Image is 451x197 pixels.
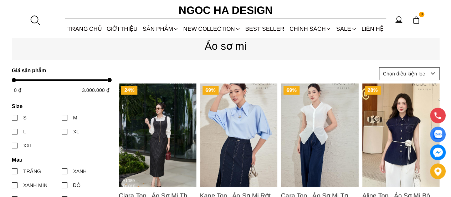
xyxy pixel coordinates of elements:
p: Áo sơ mi [12,38,440,54]
div: XXL [23,142,32,149]
a: SALE [334,19,359,38]
a: Product image - Kane Top_ Áo Sơ Mi Rớt Vai Cổ Trụ Màu Xanh A1075 [200,83,277,187]
div: TRẮNG [23,167,41,175]
a: Product image - Clara Top_ Áo Sơ Mi Thô Cổ Đức Màu Trắng A1089 [119,83,196,187]
img: img-CART-ICON-ksit0nf1 [412,16,420,24]
a: BEST SELLER [243,19,287,38]
a: LIÊN HỆ [359,19,386,38]
h4: Size [12,103,107,109]
h4: Màu [12,157,107,163]
a: Product image - Cara Top_ Áo Sơ Mi Tơ Rớt Vai Nhún Eo Màu Trắng A1073 [281,83,359,187]
img: Clara Top_ Áo Sơ Mi Thô Cổ Đức Màu Trắng A1089 [119,83,196,187]
img: Kane Top_ Áo Sơ Mi Rớt Vai Cổ Trụ Màu Xanh A1075 [200,83,277,187]
span: 3.000.000 ₫ [82,87,109,93]
img: Cara Top_ Áo Sơ Mi Tơ Rớt Vai Nhún Eo Màu Trắng A1073 [281,83,359,187]
span: 0 [419,12,425,18]
div: XANH [73,167,87,175]
h4: Giá sản phẩm [12,67,107,73]
div: ĐỎ [73,181,81,189]
div: SẢN PHẨM [140,19,181,38]
a: Product image - Aline Top_ Áo Sơ Mi Bò Lụa Rớt Vai A1070 [362,83,440,187]
a: messenger [430,144,446,160]
img: Display image [433,130,442,139]
a: Ngoc Ha Design [172,2,279,19]
div: XANH MIN [23,181,47,189]
div: XL [73,128,79,136]
img: Aline Top_ Áo Sơ Mi Bò Lụa Rớt Vai A1070 [362,83,440,187]
a: TRANG CHỦ [65,19,104,38]
div: Chính sách [287,19,334,38]
a: GIỚI THIỆU [104,19,140,38]
a: NEW COLLECTION [181,19,243,38]
a: Display image [430,127,446,142]
div: S [23,114,26,122]
div: L [23,128,26,136]
div: M [73,114,77,122]
span: 0 ₫ [14,87,21,93]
